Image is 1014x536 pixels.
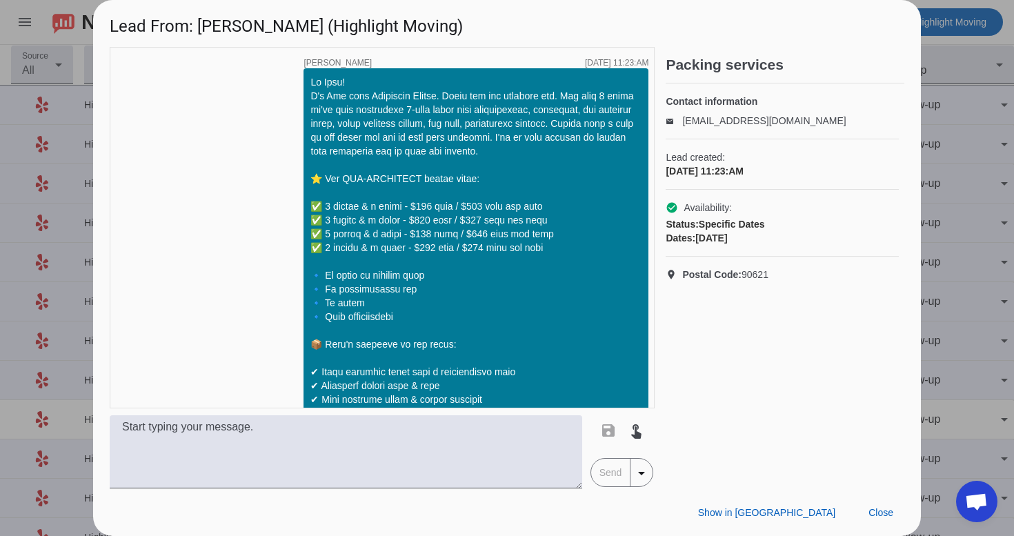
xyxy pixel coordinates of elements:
div: [DATE] 11:23:AM [666,164,899,178]
span: Availability: [684,201,732,215]
div: [DATE] 11:23:AM [585,59,648,67]
strong: Status: [666,219,698,230]
span: 90621 [682,268,768,281]
mat-icon: arrow_drop_down [633,465,650,482]
mat-icon: touch_app [628,422,644,439]
div: Specific Dates [666,217,899,231]
span: Show in [GEOGRAPHIC_DATA] [698,507,835,518]
span: Close [868,507,893,518]
div: [DATE] [666,231,899,245]
span: [PERSON_NAME] [304,59,372,67]
h4: Contact information [666,95,899,108]
mat-icon: location_on [666,269,682,280]
a: [EMAIL_ADDRESS][DOMAIN_NAME] [682,115,846,126]
h2: Packing services [666,58,904,72]
mat-icon: email [666,117,682,124]
strong: Dates: [666,232,695,244]
div: Open chat [956,481,997,522]
mat-icon: check_circle [666,201,678,214]
strong: Postal Code: [682,269,742,280]
button: Close [857,500,904,525]
span: Lead created: [666,150,899,164]
button: Show in [GEOGRAPHIC_DATA] [687,500,846,525]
